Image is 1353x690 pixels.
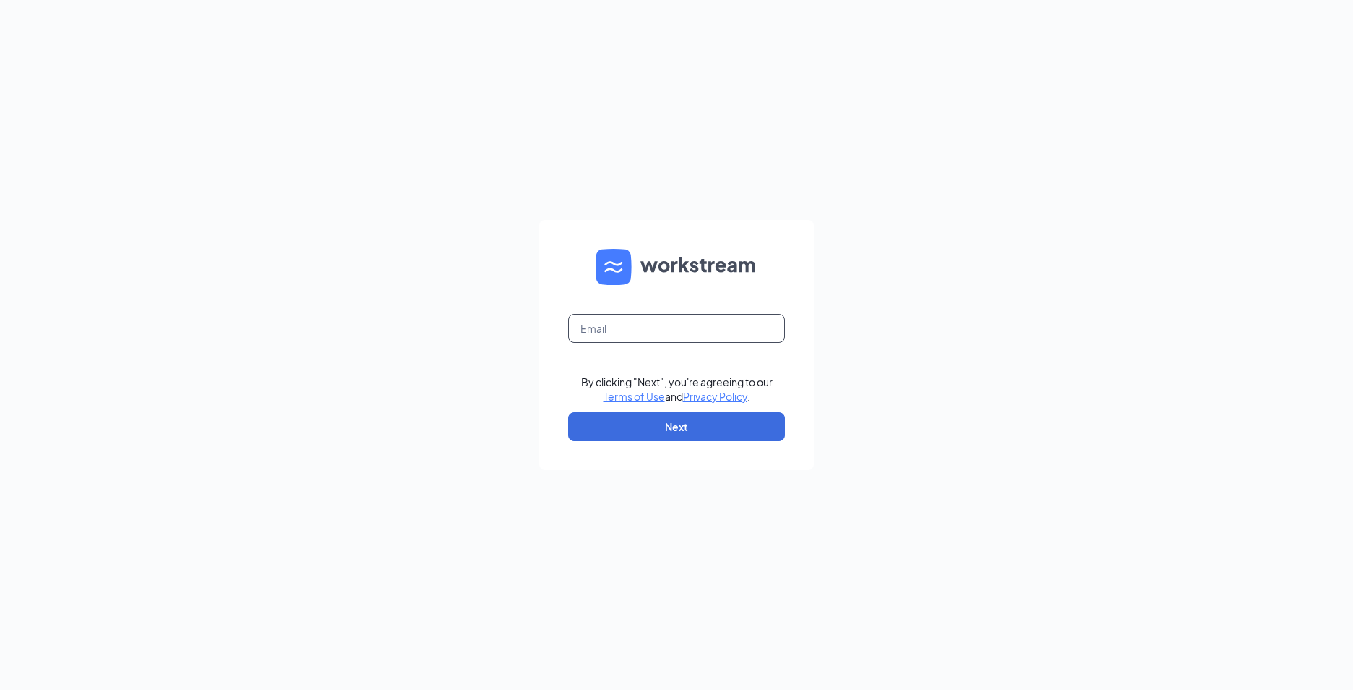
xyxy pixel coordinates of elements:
input: Email [568,314,785,343]
img: WS logo and Workstream text [596,249,757,285]
a: Terms of Use [604,390,665,403]
a: Privacy Policy [683,390,747,403]
button: Next [568,412,785,441]
div: By clicking "Next", you're agreeing to our and . [581,375,773,404]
